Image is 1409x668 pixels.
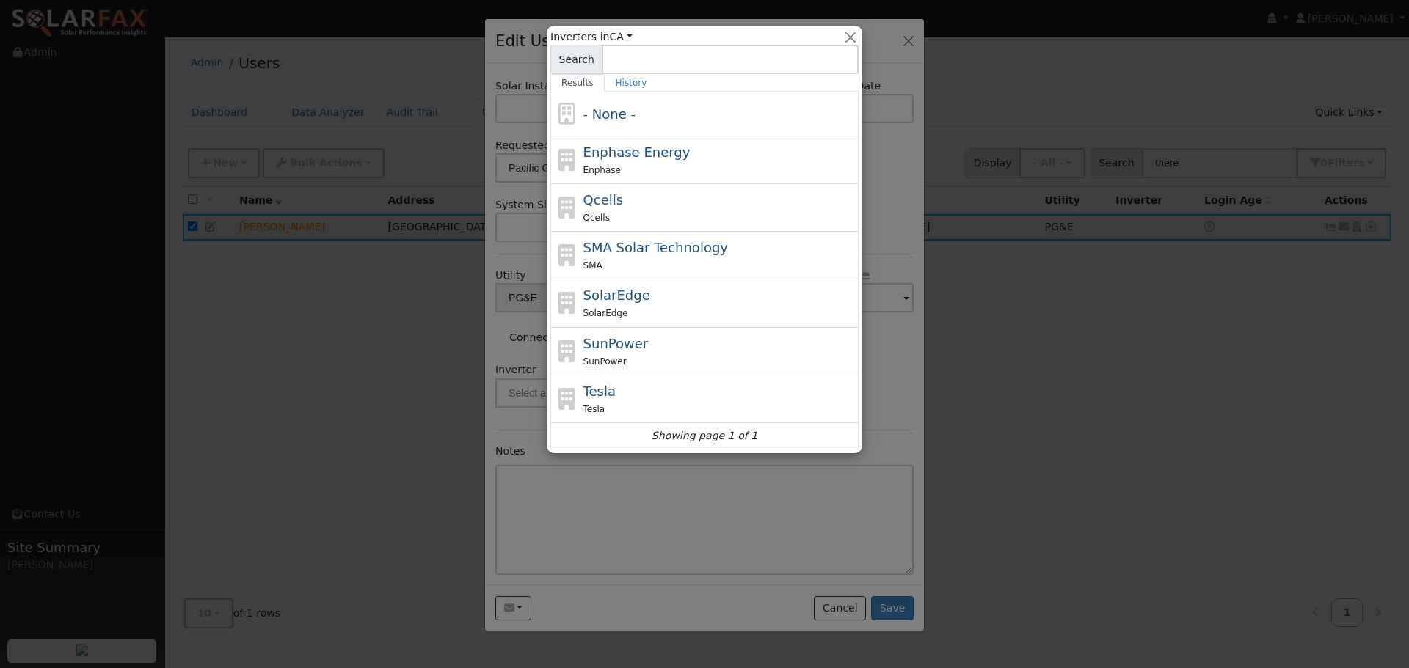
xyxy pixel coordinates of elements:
span: SMA [583,260,602,271]
span: Tesla [583,404,605,414]
span: SunPower [583,356,627,367]
span: Qcells [583,192,624,208]
span: SunPower [583,336,649,351]
a: Results [550,74,605,92]
i: Showing page 1 of 1 [652,428,757,444]
span: SolarEdge [583,308,628,318]
span: Tesla [583,383,616,399]
span: Qcells [583,213,610,223]
span: - None - [583,106,636,122]
span: Enphase [583,165,621,175]
a: History [605,74,658,92]
span: Search [550,45,602,74]
span: SolarEdge [583,287,650,303]
span: SMA Solar Technology [583,240,728,255]
span: Enphase Energy [583,144,691,160]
